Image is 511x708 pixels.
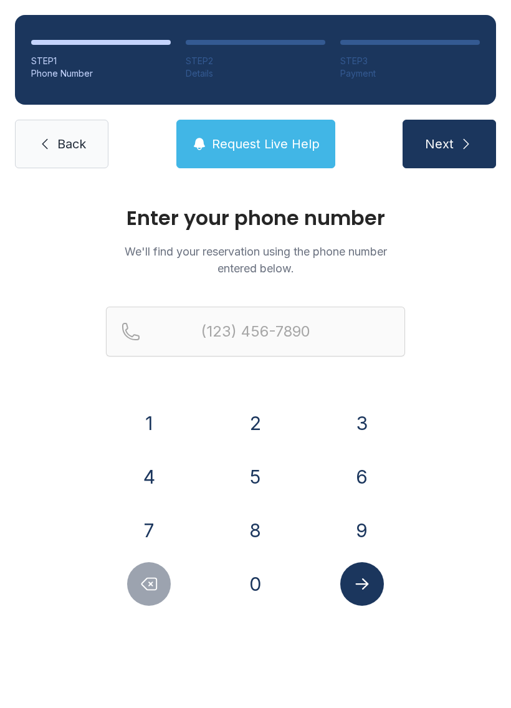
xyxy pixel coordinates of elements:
[127,401,171,445] button: 1
[340,401,384,445] button: 3
[127,562,171,606] button: Delete number
[340,562,384,606] button: Submit lookup form
[340,509,384,552] button: 9
[57,135,86,153] span: Back
[340,55,480,67] div: STEP 3
[31,55,171,67] div: STEP 1
[186,55,325,67] div: STEP 2
[340,67,480,80] div: Payment
[212,135,320,153] span: Request Live Help
[234,509,277,552] button: 8
[127,509,171,552] button: 7
[234,562,277,606] button: 0
[106,307,405,356] input: Reservation phone number
[340,455,384,499] button: 6
[31,67,171,80] div: Phone Number
[234,455,277,499] button: 5
[186,67,325,80] div: Details
[106,243,405,277] p: We'll find your reservation using the phone number entered below.
[127,455,171,499] button: 4
[425,135,454,153] span: Next
[106,208,405,228] h1: Enter your phone number
[234,401,277,445] button: 2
